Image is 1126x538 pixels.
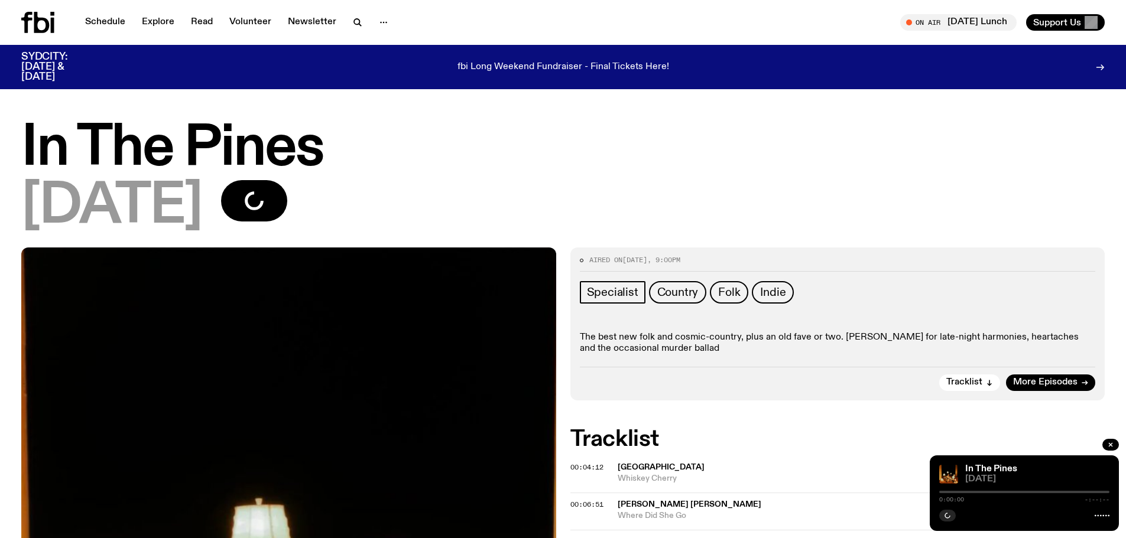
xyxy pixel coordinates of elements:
a: Indie [752,281,794,304]
button: Tracklist [939,374,1000,391]
span: [DATE] [965,475,1109,484]
h3: SYDCITY: [DATE] & [DATE] [21,52,97,82]
span: 00:06:51 [570,500,603,509]
span: [PERSON_NAME] [PERSON_NAME] [618,500,761,508]
span: [GEOGRAPHIC_DATA] [618,463,705,471]
span: Specialist [587,286,638,299]
span: Whiskey Cherry [618,473,1105,484]
a: Newsletter [281,14,343,31]
button: 00:04:12 [570,464,603,471]
p: fbi Long Weekend Fundraiser - Final Tickets Here! [457,62,669,73]
button: 00:06:51 [570,501,603,508]
a: Volunteer [222,14,278,31]
h1: In The Pines [21,122,1105,175]
a: Folk [710,281,748,304]
span: , 9:00pm [647,255,680,265]
p: The best new folk and cosmic-country, plus an old fave or two. [PERSON_NAME] for late-night harmo... [580,332,1096,354]
a: In The Pines [965,464,1017,474]
span: Tracklist [946,378,982,387]
a: Explore [135,14,181,31]
span: Support Us [1033,17,1081,28]
span: Where Did She Go [618,510,1105,521]
button: On Air[DATE] Lunch [900,14,1017,31]
span: Folk [718,286,740,299]
span: 0:00:00 [939,497,964,503]
span: Country [657,286,699,299]
span: 00:04:12 [570,462,603,472]
span: Indie [760,286,786,299]
span: More Episodes [1013,378,1078,387]
a: Schedule [78,14,132,31]
a: Country [649,281,707,304]
span: [DATE] [622,255,647,265]
span: -:--:-- [1085,497,1109,503]
a: Specialist [580,281,645,304]
button: Support Us [1026,14,1105,31]
a: More Episodes [1006,374,1095,391]
a: Read [184,14,220,31]
h2: Tracklist [570,429,1105,450]
span: [DATE] [21,180,202,233]
span: Aired on [589,255,622,265]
